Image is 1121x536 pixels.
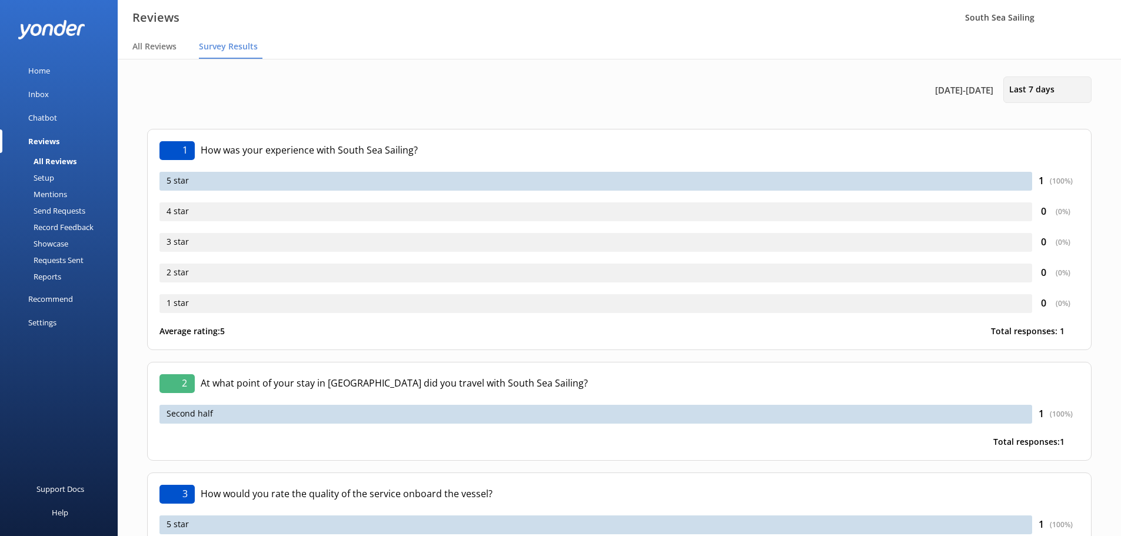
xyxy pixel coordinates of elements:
[7,268,61,285] div: Reports
[7,153,118,169] a: All Reviews
[159,405,1032,424] div: Second half
[159,325,225,338] p: Average rating: 5
[1056,267,1070,278] div: ( 0 %)
[18,20,85,39] img: yonder-white-logo.png
[1032,265,1079,281] div: 0
[36,477,84,501] div: Support Docs
[7,235,118,252] a: Showcase
[199,41,258,52] span: Survey Results
[7,202,85,219] div: Send Requests
[935,83,993,97] span: [DATE] - [DATE]
[159,374,195,393] div: 2
[7,219,94,235] div: Record Feedback
[965,12,1034,23] span: South Sea Sailing
[993,435,1065,448] p: Total responses: 1
[201,376,1079,391] p: At what point of your stay in [GEOGRAPHIC_DATA] did you travel with South Sea Sailing?
[1032,517,1079,532] div: 1
[1032,296,1079,311] div: 0
[7,186,67,202] div: Mentions
[28,287,73,311] div: Recommend
[7,268,118,285] a: Reports
[1032,204,1079,219] div: 0
[1050,408,1073,420] div: ( 100 %)
[28,106,57,129] div: Chatbot
[1056,206,1070,217] div: ( 0 %)
[1032,407,1079,422] div: 1
[159,294,1032,313] div: 1 star
[1032,174,1079,189] div: 1
[28,311,56,334] div: Settings
[7,153,76,169] div: All Reviews
[159,172,1032,191] div: 5 star
[1056,298,1070,309] div: ( 0 %)
[159,485,195,504] div: 3
[52,501,68,524] div: Help
[1032,235,1079,250] div: 0
[7,219,118,235] a: Record Feedback
[1050,519,1073,530] div: ( 100 %)
[132,8,179,27] h3: Reviews
[7,252,118,268] a: Requests Sent
[159,515,1032,534] div: 5 star
[1009,83,1062,96] span: Last 7 days
[159,264,1032,282] div: 2 star
[28,129,59,153] div: Reviews
[7,235,68,252] div: Showcase
[7,169,118,186] a: Setup
[1050,175,1073,187] div: ( 100 %)
[159,202,1032,221] div: 4 star
[7,186,118,202] a: Mentions
[159,233,1032,252] div: 3 star
[132,41,177,52] span: All Reviews
[201,487,1079,502] p: How would you rate the quality of the service onboard the vessel?
[28,59,50,82] div: Home
[28,82,49,106] div: Inbox
[1056,237,1070,248] div: ( 0 %)
[991,325,1065,338] p: Total responses: 1
[7,169,54,186] div: Setup
[7,252,84,268] div: Requests Sent
[7,202,118,219] a: Send Requests
[201,143,1079,158] p: How was your experience with South Sea Sailing?
[159,141,195,160] div: 1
